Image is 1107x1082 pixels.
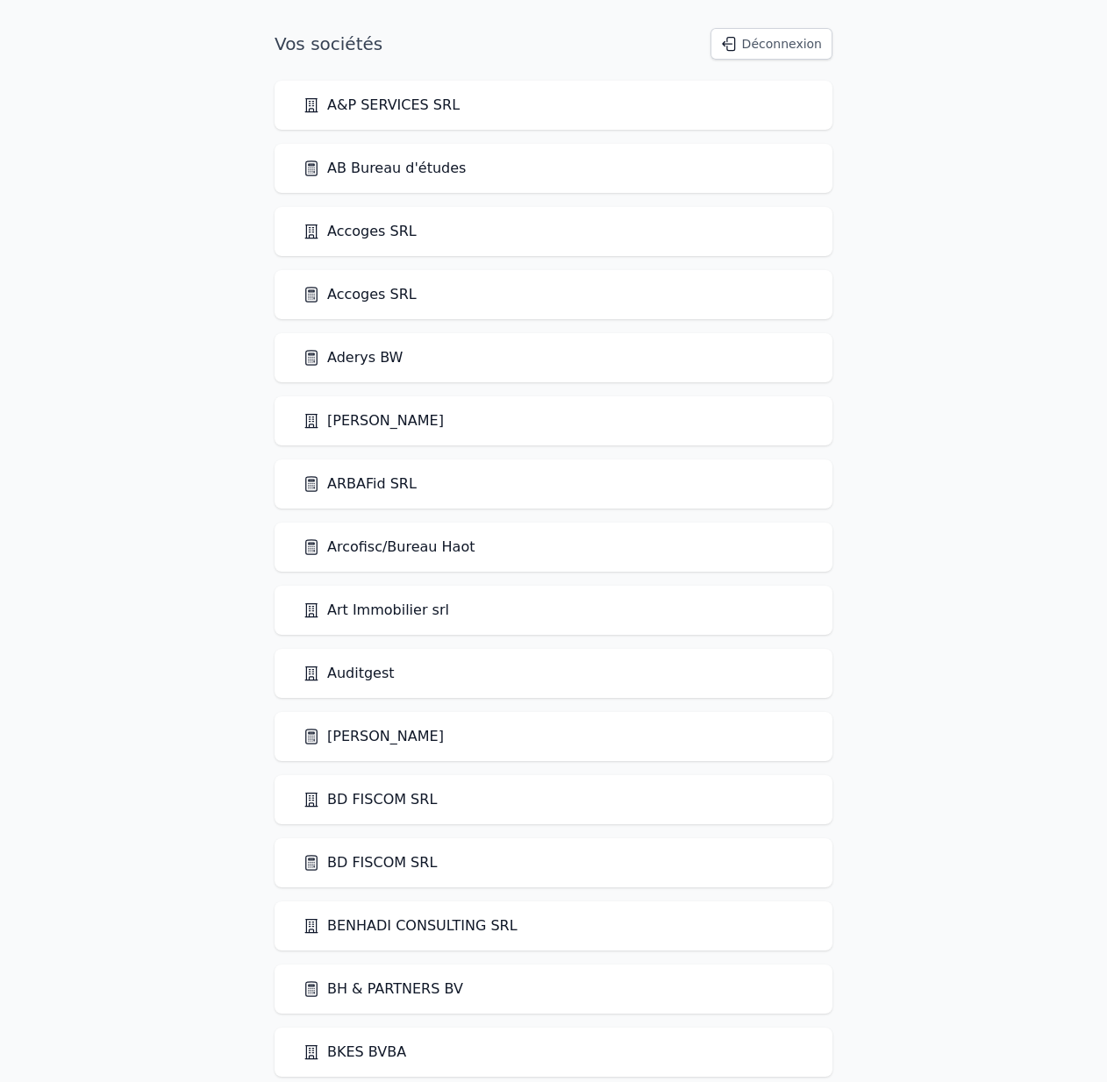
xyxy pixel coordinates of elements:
[303,221,417,242] a: Accoges SRL
[303,979,463,1000] a: BH & PARTNERS BV
[303,473,417,495] a: ARBAFid SRL
[303,915,518,936] a: BENHADI CONSULTING SRL
[711,28,832,60] button: Déconnexion
[303,347,403,368] a: Aderys BW
[303,1042,406,1063] a: BKES BVBA
[303,663,395,684] a: Auditgest
[303,600,449,621] a: Art Immobilier srl
[303,284,417,305] a: Accoges SRL
[303,789,437,810] a: BD FISCOM SRL
[275,32,382,56] h1: Vos sociétés
[303,410,444,431] a: [PERSON_NAME]
[303,537,475,558] a: Arcofisc/Bureau Haot
[303,726,444,747] a: [PERSON_NAME]
[303,852,437,873] a: BD FISCOM SRL
[303,95,460,116] a: A&P SERVICES SRL
[303,158,466,179] a: AB Bureau d'études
